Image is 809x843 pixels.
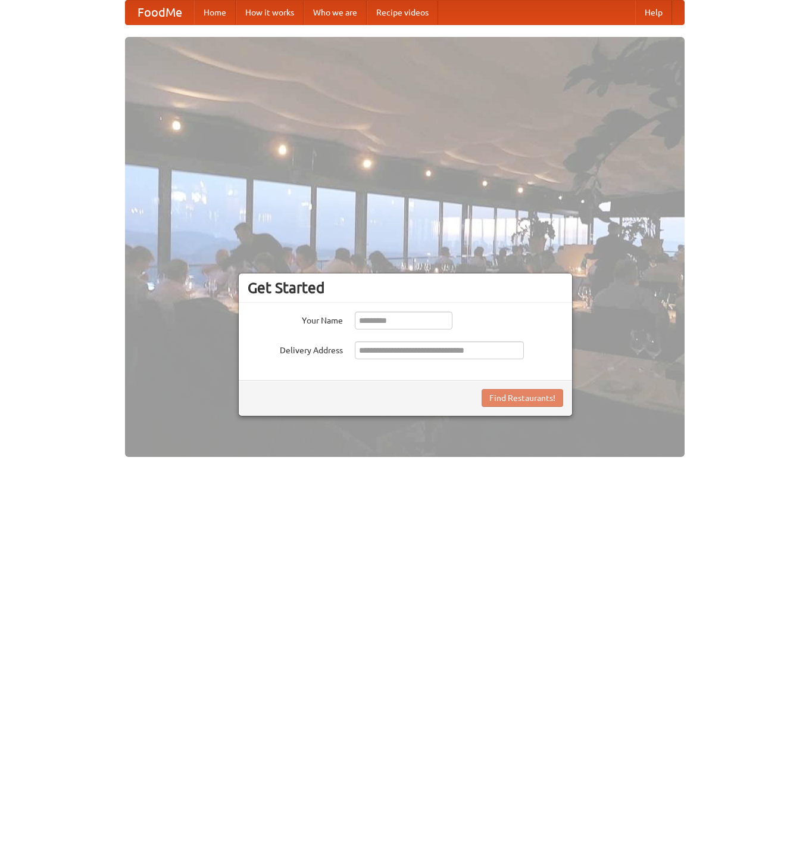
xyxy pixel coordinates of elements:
[635,1,672,24] a: Help
[248,279,563,297] h3: Get Started
[248,341,343,356] label: Delivery Address
[126,1,194,24] a: FoodMe
[194,1,236,24] a: Home
[248,312,343,326] label: Your Name
[367,1,438,24] a: Recipe videos
[482,389,563,407] button: Find Restaurants!
[304,1,367,24] a: Who we are
[236,1,304,24] a: How it works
